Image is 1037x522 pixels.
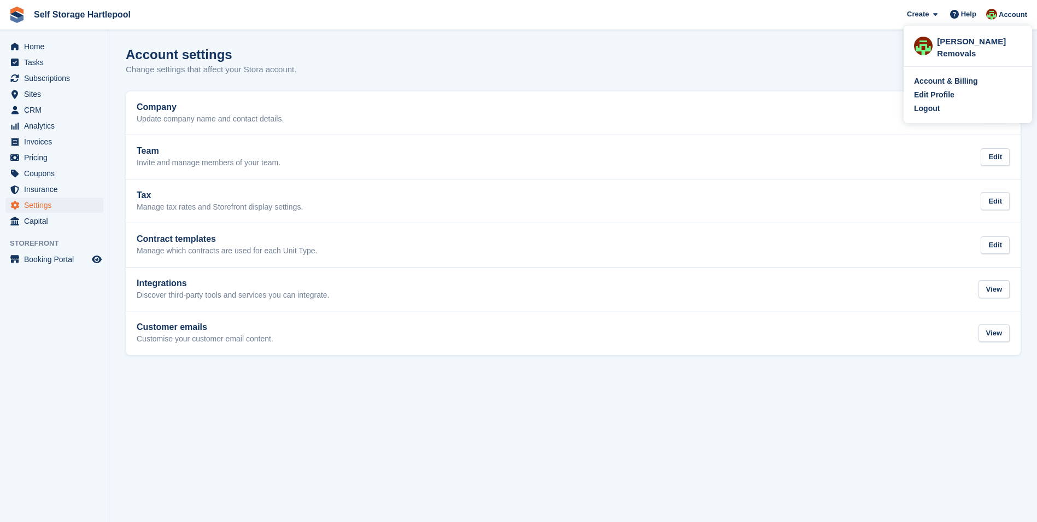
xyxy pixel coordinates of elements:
a: menu [5,166,103,181]
h2: Integrations [137,279,330,288]
div: Edit [981,236,1010,254]
div: Logout [914,103,940,114]
h2: Customer emails [137,322,273,332]
a: menu [5,118,103,134]
div: Account & Billing [914,76,978,87]
p: Invite and manage members of your team. [137,158,280,168]
div: View [979,324,1010,343]
a: Edit Profile [914,89,1022,101]
a: menu [5,150,103,165]
a: menu [5,198,103,213]
a: Account & Billing [914,76,1022,87]
h1: Account settings [126,47,232,62]
a: menu [5,39,103,54]
div: View [979,280,1010,298]
span: Create [907,9,929,20]
a: Logout [914,103,1022,114]
div: Edit [981,192,1010,210]
span: Help [961,9,976,20]
span: Pricing [24,150,90,165]
span: Subscriptions [24,71,90,86]
a: menu [5,213,103,229]
img: Woods Removals [914,37,933,55]
h2: Team [137,146,280,156]
img: Woods Removals [986,9,997,20]
div: [PERSON_NAME] Removals [937,36,1022,45]
a: Team Invite and manage members of your team. Edit [126,135,1021,179]
a: Self Storage Hartlepool [30,5,135,24]
a: Company Update company name and contact details. Edit [126,91,1021,135]
a: menu [5,182,103,197]
a: Contract templates Manage which contracts are used for each Unit Type. Edit [126,223,1021,267]
p: Customise your customer email content. [137,334,273,344]
span: Home [24,39,90,54]
a: menu [5,86,103,102]
img: stora-icon-8386f47178a22dfd0bd8f6a31ec36ba5ce8667c1dd55bd0f319d3a0aa187defe.svg [9,7,25,23]
a: Preview store [90,253,103,266]
a: menu [5,134,103,149]
p: Manage which contracts are used for each Unit Type. [137,246,317,256]
span: Sites [24,86,90,102]
p: Change settings that affect your Stora account. [126,63,296,76]
div: Edit Profile [914,89,954,101]
span: Capital [24,213,90,229]
a: menu [5,55,103,70]
a: Tax Manage tax rates and Storefront display settings. Edit [126,179,1021,223]
span: Settings [24,198,90,213]
span: Invoices [24,134,90,149]
p: Update company name and contact details. [137,114,284,124]
span: Analytics [24,118,90,134]
a: menu [5,71,103,86]
a: menu [5,252,103,267]
span: Insurance [24,182,90,197]
h2: Contract templates [137,234,317,244]
a: menu [5,102,103,118]
span: Storefront [10,238,109,249]
h2: Tax [137,190,303,200]
a: Integrations Discover third-party tools and services you can integrate. View [126,268,1021,311]
span: Booking Portal [24,252,90,267]
p: Discover third-party tools and services you can integrate. [137,291,330,300]
span: CRM [24,102,90,118]
span: Coupons [24,166,90,181]
div: Edit [981,148,1010,166]
span: Tasks [24,55,90,70]
span: Account [999,9,1027,20]
h2: Company [137,102,284,112]
p: Manage tax rates and Storefront display settings. [137,202,303,212]
a: Customer emails Customise your customer email content. View [126,311,1021,355]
